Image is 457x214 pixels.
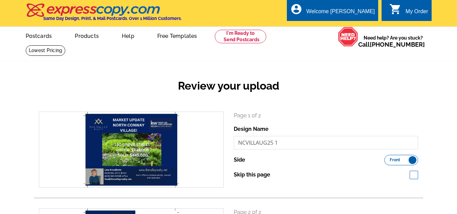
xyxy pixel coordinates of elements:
label: Design Name [234,125,269,133]
div: Welcome [PERSON_NAME] [306,8,375,18]
a: Free Templates [146,27,208,43]
a: Help [111,27,145,43]
a: Products [64,27,110,43]
h4: Same Day Design, Print, & Mail Postcards. Over 1 Million Customers. [43,16,182,21]
a: Postcards [15,27,63,43]
i: shopping_cart [389,3,402,15]
img: help [338,27,358,47]
label: Skip this page [234,171,270,179]
a: Same Day Design, Print, & Mail Postcards. Over 1 Million Customers. [26,8,182,21]
a: shopping_cart My Order [389,7,428,16]
p: Page 1 of 2 [234,112,418,120]
a: [PHONE_NUMBER] [370,41,425,48]
i: account_circle [290,3,302,15]
span: Need help? Are you stuck? [358,34,428,48]
span: Call [358,41,425,48]
input: File Name [234,136,418,149]
h2: Review your upload [34,79,423,92]
div: My Order [406,8,428,18]
label: Side [234,156,245,164]
span: Front [390,158,400,162]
